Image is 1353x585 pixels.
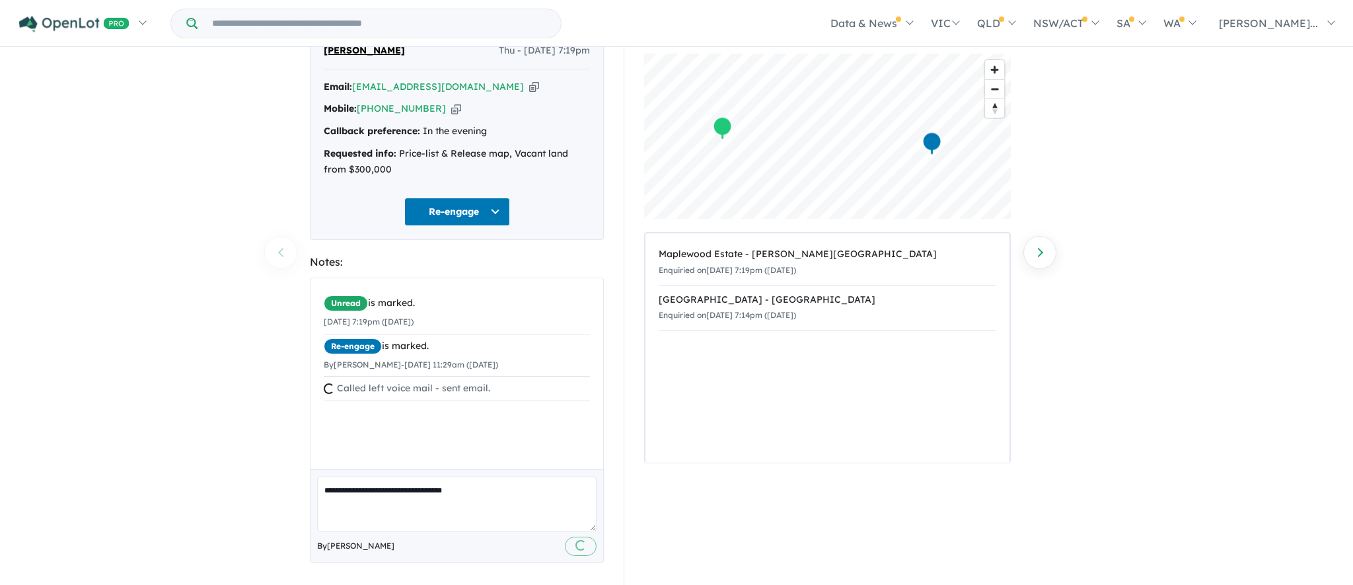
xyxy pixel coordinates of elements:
[337,382,490,394] span: Called left voice mail - sent email.
[659,240,996,286] a: Maplewood Estate - [PERSON_NAME][GEOGRAPHIC_DATA]Enquiried on[DATE] 7:19pm ([DATE])
[324,360,498,370] small: By [PERSON_NAME] - [DATE] 11:29am ([DATE])
[324,102,357,114] strong: Mobile:
[200,9,558,38] input: Try estate name, suburb, builder or developer
[922,132,942,156] div: Map marker
[985,98,1004,118] button: Reset bearing to north
[324,338,590,354] div: is marked.
[985,99,1004,118] span: Reset bearing to north
[451,102,461,116] button: Copy
[404,198,510,226] button: Re-engage
[324,317,414,327] small: [DATE] 7:19pm ([DATE])
[659,247,996,262] div: Maplewood Estate - [PERSON_NAME][GEOGRAPHIC_DATA]
[310,253,604,271] div: Notes:
[529,80,539,94] button: Copy
[659,265,796,275] small: Enquiried on [DATE] 7:19pm ([DATE])
[659,285,996,331] a: [GEOGRAPHIC_DATA] - [GEOGRAPHIC_DATA]Enquiried on[DATE] 7:14pm ([DATE])
[324,338,382,354] span: Re-engage
[357,102,446,114] a: [PHONE_NUMBER]
[324,124,590,139] div: In the evening
[659,292,996,308] div: [GEOGRAPHIC_DATA] - [GEOGRAPHIC_DATA]
[324,146,590,178] div: Price-list & Release map, Vacant land from $300,000
[985,80,1004,98] span: Zoom out
[352,81,524,93] a: [EMAIL_ADDRESS][DOMAIN_NAME]
[985,60,1004,79] button: Zoom in
[324,147,396,159] strong: Requested info:
[499,43,590,59] span: Thu - [DATE] 7:19pm
[19,16,129,32] img: Openlot PRO Logo White
[324,295,368,311] span: Unread
[644,54,1011,219] canvas: Map
[713,116,733,141] div: Map marker
[324,81,352,93] strong: Email:
[1219,17,1318,30] span: [PERSON_NAME]...
[324,43,405,59] span: [PERSON_NAME]
[985,79,1004,98] button: Zoom out
[324,295,590,311] div: is marked.
[317,539,394,553] span: By [PERSON_NAME]
[324,125,420,137] strong: Callback preference:
[659,310,796,320] small: Enquiried on [DATE] 7:14pm ([DATE])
